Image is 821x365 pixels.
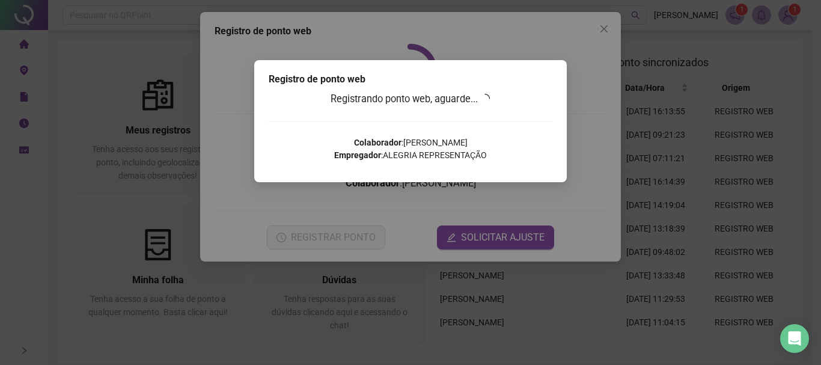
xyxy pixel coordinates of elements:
[780,324,809,353] div: Open Intercom Messenger
[334,150,381,160] strong: Empregador
[269,136,552,162] p: : [PERSON_NAME] : ALEGRIA REPRESENTAÇÃO
[269,91,552,107] h3: Registrando ponto web, aguarde...
[480,94,490,103] span: loading
[269,72,552,87] div: Registro de ponto web
[354,138,401,147] strong: Colaborador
